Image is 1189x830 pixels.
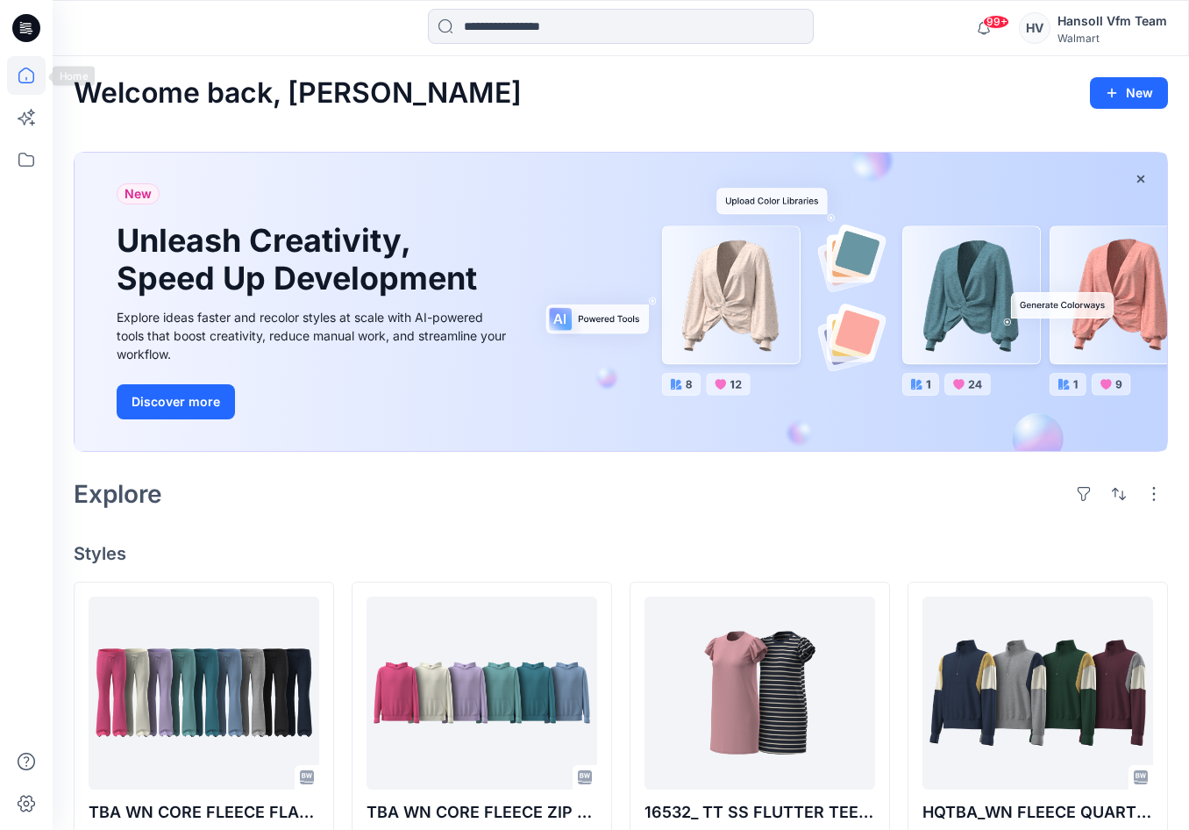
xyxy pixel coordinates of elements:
a: HQTBA_WN FLEECE QUARTERZIP [922,597,1153,790]
h1: Unleash Creativity, Speed Up Development [117,222,485,297]
p: HQTBA_WN FLEECE QUARTERZIP [922,800,1153,825]
a: 16532_ TT SS FLUTTER TEE DRESS MIN INT [644,597,875,790]
span: New [125,183,152,204]
p: TBA WN CORE FLEECE FLARE PANTS [89,800,319,825]
div: Walmart [1057,32,1167,45]
a: TBA WN CORE FLEECE ZIP UP PULLOVER [367,597,597,790]
button: Discover more [117,384,235,419]
a: Discover more [117,384,511,419]
div: Explore ideas faster and recolor styles at scale with AI-powered tools that boost creativity, red... [117,308,511,363]
button: New [1090,77,1168,109]
a: TBA WN CORE FLEECE FLARE PANTS [89,597,319,790]
p: 16532_ TT SS FLUTTER TEE DRESS MIN INT [644,800,875,825]
h2: Explore [74,480,162,508]
span: 99+ [983,15,1009,29]
div: HV [1019,12,1050,44]
h4: Styles [74,543,1168,564]
div: Hansoll Vfm Team [1057,11,1167,32]
h2: Welcome back, [PERSON_NAME] [74,77,522,110]
p: TBA WN CORE FLEECE ZIP UP PULLOVER [367,800,597,825]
